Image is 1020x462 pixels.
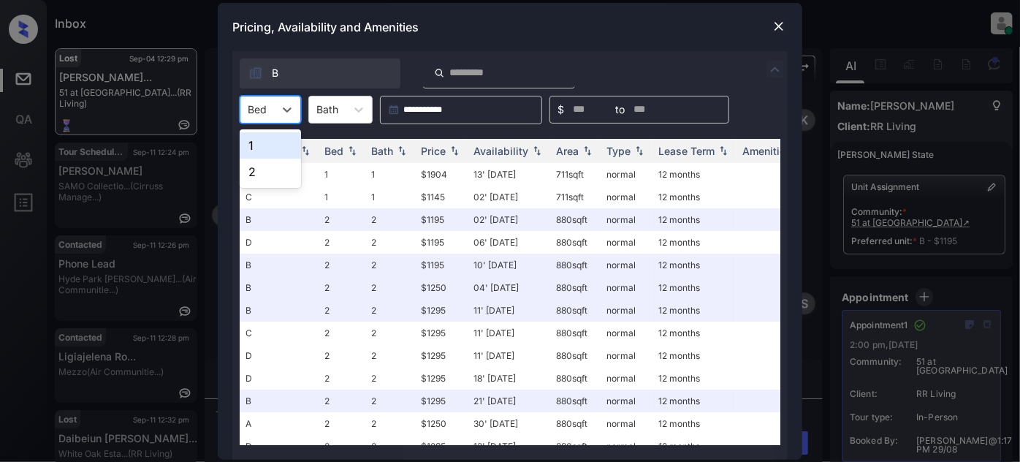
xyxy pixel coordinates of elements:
td: 04' [DATE] [468,276,550,299]
td: 13' [DATE] [468,163,550,186]
td: 1 [319,186,365,208]
td: B [240,390,319,412]
td: 2 [319,231,365,254]
td: normal [601,186,652,208]
td: B [240,254,319,276]
div: Lease Term [658,145,715,157]
td: normal [601,276,652,299]
td: $1145 [415,186,468,208]
td: 1 [365,163,415,186]
td: 12 months [652,322,737,344]
td: 2 [365,344,415,367]
td: 18' [DATE] [468,367,550,390]
div: Type [606,145,631,157]
img: icon-zuma [248,66,263,80]
td: 2 [365,390,415,412]
td: normal [601,412,652,435]
div: Area [556,145,579,157]
div: 2 [240,159,301,185]
td: 880 sqft [550,344,601,367]
td: 880 sqft [550,367,601,390]
td: normal [601,390,652,412]
td: $1195 [415,231,468,254]
img: sorting [298,145,313,156]
td: 2 [319,344,365,367]
td: normal [601,254,652,276]
td: 880 sqft [550,299,601,322]
td: 880 sqft [550,322,601,344]
td: 880 sqft [550,254,601,276]
div: Amenities [742,145,791,157]
td: 12 months [652,435,737,458]
td: 02' [DATE] [468,208,550,231]
td: 12 months [652,163,737,186]
span: B [272,65,278,81]
td: 2 [365,208,415,231]
td: 2 [319,412,365,435]
td: 880 sqft [550,231,601,254]
td: $1295 [415,344,468,367]
td: 2 [319,367,365,390]
td: 2 [319,254,365,276]
td: D [240,231,319,254]
td: $1195 [415,208,468,231]
td: normal [601,435,652,458]
td: 2 [319,299,365,322]
div: Price [421,145,446,157]
td: D [240,367,319,390]
div: Bed [324,145,343,157]
img: sorting [716,145,731,156]
td: D [240,435,319,458]
td: $1250 [415,412,468,435]
td: A [240,412,319,435]
td: 2 [319,322,365,344]
img: close [772,19,786,34]
td: $1295 [415,390,468,412]
td: normal [601,231,652,254]
td: $1250 [415,276,468,299]
td: B [240,299,319,322]
td: normal [601,322,652,344]
td: $1195 [415,254,468,276]
td: 2 [365,276,415,299]
img: icon-zuma [766,61,784,78]
td: 880 sqft [550,390,601,412]
td: 880 sqft [550,412,601,435]
td: $1295 [415,435,468,458]
div: Bath [371,145,393,157]
td: 12 months [652,208,737,231]
img: sorting [530,145,544,156]
td: $1904 [415,163,468,186]
td: 880 sqft [550,435,601,458]
td: 12 months [652,367,737,390]
td: 10' [DATE] [468,254,550,276]
td: 2 [365,299,415,322]
td: 2 [319,208,365,231]
img: sorting [447,145,462,156]
td: 12 months [652,254,737,276]
td: 30' [DATE] [468,412,550,435]
td: C [240,322,319,344]
td: 06' [DATE] [468,231,550,254]
td: 1 [365,186,415,208]
img: icon-zuma [434,67,445,80]
td: 880 sqft [550,208,601,231]
td: $1295 [415,367,468,390]
td: normal [601,299,652,322]
td: 2 [365,254,415,276]
td: C [240,186,319,208]
img: sorting [345,145,359,156]
td: 21' [DATE] [468,390,550,412]
span: to [615,102,625,118]
td: D [240,344,319,367]
img: sorting [580,145,595,156]
img: sorting [395,145,409,156]
td: $1295 [415,322,468,344]
td: 12 months [652,186,737,208]
td: B [240,208,319,231]
td: 1 [319,163,365,186]
td: 12 months [652,231,737,254]
div: Pricing, Availability and Amenities [218,3,802,51]
img: sorting [632,145,647,156]
td: 12 months [652,299,737,322]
